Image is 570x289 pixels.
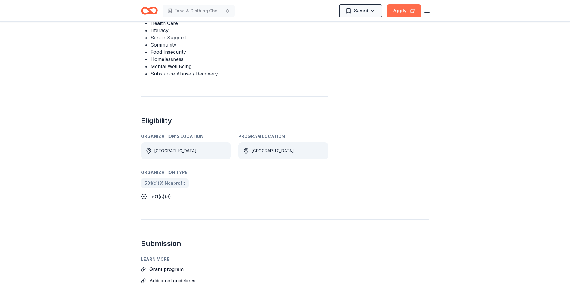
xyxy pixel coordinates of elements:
button: Saved [339,4,382,17]
li: Health Care [151,20,328,27]
span: Food & Clothing Charity for Women and Children [175,7,223,14]
div: Organization Type [141,169,328,176]
div: Learn more [141,256,429,263]
a: 501(c)(3) Nonprofit [141,178,189,188]
div: Organization's Location [141,133,231,140]
div: [GEOGRAPHIC_DATA] [251,147,294,154]
li: Community [151,41,328,48]
div: Program Location [238,133,328,140]
li: Homelessness [151,56,328,63]
h2: Eligibility [141,116,328,126]
span: Saved [354,7,368,14]
span: 501(c)(3) [151,193,171,199]
li: Literacy [151,27,328,34]
button: Grant program [149,265,184,273]
div: [GEOGRAPHIC_DATA] [154,147,197,154]
li: Mental Well Being [151,63,328,70]
span: 501(c)(3) Nonprofit [145,180,185,187]
li: Senior Support [151,34,328,41]
a: Home [141,4,158,18]
li: Food Insecurity [151,48,328,56]
button: Apply [387,4,421,17]
li: Substance Abuse / Recovery [151,70,328,77]
button: Additional guidelines [149,277,195,284]
h2: Submission [141,239,429,248]
button: Food & Clothing Charity for Women and Children [163,5,235,17]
